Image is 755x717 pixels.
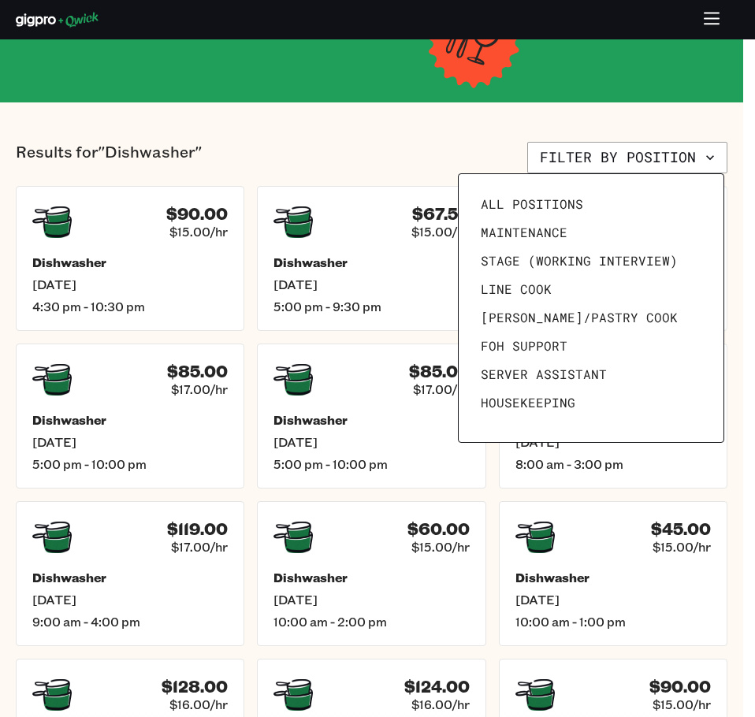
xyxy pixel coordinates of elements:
[481,366,607,382] span: Server Assistant
[481,281,552,297] span: Line Cook
[474,190,708,426] ul: Filter by position
[481,338,567,354] span: FOH Support
[481,196,583,212] span: All Positions
[481,395,575,411] span: Housekeeping
[481,253,678,269] span: Stage (working interview)
[481,423,552,439] span: Prep Cook
[481,310,678,325] span: [PERSON_NAME]/Pastry Cook
[481,225,567,240] span: Maintenance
